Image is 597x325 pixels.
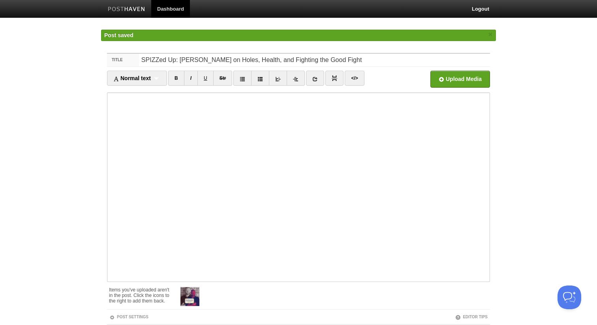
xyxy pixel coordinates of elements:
iframe: Help Scout Beacon - Open [558,286,581,309]
a: B [168,71,184,86]
span: Post saved [104,32,133,38]
a: × [487,30,494,39]
span: Normal text [113,75,151,81]
a: Post Settings [109,315,148,319]
div: Items you've uploaded aren't in the post. Click the icons to the right to add them back. [109,283,173,304]
label: Title [107,54,139,66]
img: Posthaven-bar [108,7,145,13]
a: </> [345,71,364,86]
a: Editor Tips [455,315,488,319]
img: pagebreak-icon.png [332,75,337,81]
img: F3NBOgAAAAZJREFUAwCC4IGxxi7vbgAAAABJRU5ErkJggg== [180,287,199,306]
a: I [184,71,198,86]
del: Str [220,75,226,81]
a: Str [213,71,233,86]
a: U [197,71,214,86]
